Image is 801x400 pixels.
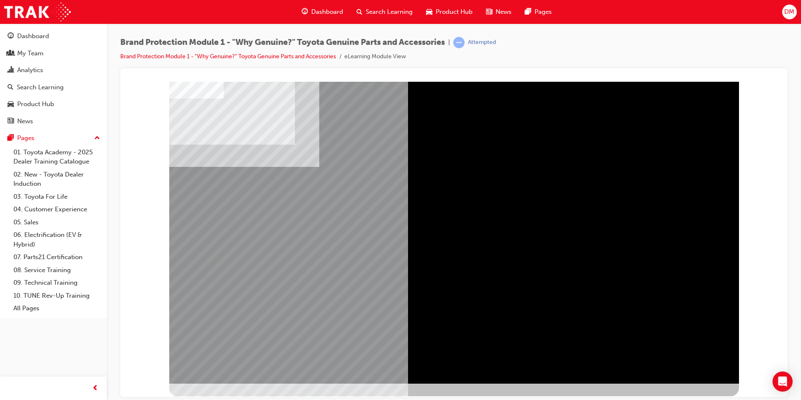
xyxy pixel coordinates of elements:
[4,3,71,21] img: Trak
[10,168,103,190] a: 02. New - Toyota Dealer Induction
[479,3,518,21] a: news-iconNews
[436,7,473,17] span: Product Hub
[344,52,406,62] li: eLearning Module View
[3,29,103,44] a: Dashboard
[350,3,419,21] a: search-iconSearch Learning
[419,3,479,21] a: car-iconProduct Hub
[17,117,33,126] div: News
[3,62,103,78] a: Analytics
[357,7,362,17] span: search-icon
[3,96,103,112] a: Product Hub
[10,203,103,216] a: 04. Customer Experience
[784,7,794,17] span: DM
[17,65,43,75] div: Analytics
[3,27,103,130] button: DashboardMy TeamAnalyticsSearch LearningProduct HubNews
[8,50,14,57] span: people-icon
[366,7,413,17] span: Search Learning
[773,371,793,392] div: Open Intercom Messenger
[17,31,49,41] div: Dashboard
[10,264,103,277] a: 08. Service Training
[8,118,14,125] span: news-icon
[453,37,465,48] span: learningRecordVerb_ATTEMPT-icon
[426,7,432,17] span: car-icon
[535,7,552,17] span: Pages
[3,114,103,129] a: News
[3,130,103,146] button: Pages
[10,190,103,203] a: 03. Toyota For Life
[448,38,450,47] span: |
[10,146,103,168] a: 01. Toyota Academy - 2025 Dealer Training Catalogue
[10,216,103,229] a: 05. Sales
[496,7,512,17] span: News
[120,53,336,60] a: Brand Protection Module 1 - "Why Genuine?" Toyota Genuine Parts and Accessories
[295,3,350,21] a: guage-iconDashboard
[10,229,103,251] a: 06. Electrification (EV & Hybrid)
[8,84,13,91] span: search-icon
[10,251,103,264] a: 07. Parts21 Certification
[8,101,14,108] span: car-icon
[525,7,531,17] span: pages-icon
[8,135,14,142] span: pages-icon
[120,38,445,47] span: Brand Protection Module 1 - "Why Genuine?" Toyota Genuine Parts and Accessories
[302,7,308,17] span: guage-icon
[782,5,797,19] button: DM
[92,383,98,394] span: prev-icon
[94,133,100,144] span: up-icon
[311,7,343,17] span: Dashboard
[17,49,44,58] div: My Team
[17,83,64,92] div: Search Learning
[17,99,54,109] div: Product Hub
[3,46,103,61] a: My Team
[10,276,103,289] a: 09. Technical Training
[17,133,34,143] div: Pages
[486,7,492,17] span: news-icon
[8,67,14,74] span: chart-icon
[3,80,103,95] a: Search Learning
[468,39,496,47] div: Attempted
[10,289,103,302] a: 10. TUNE Rev-Up Training
[8,33,14,40] span: guage-icon
[10,302,103,315] a: All Pages
[518,3,558,21] a: pages-iconPages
